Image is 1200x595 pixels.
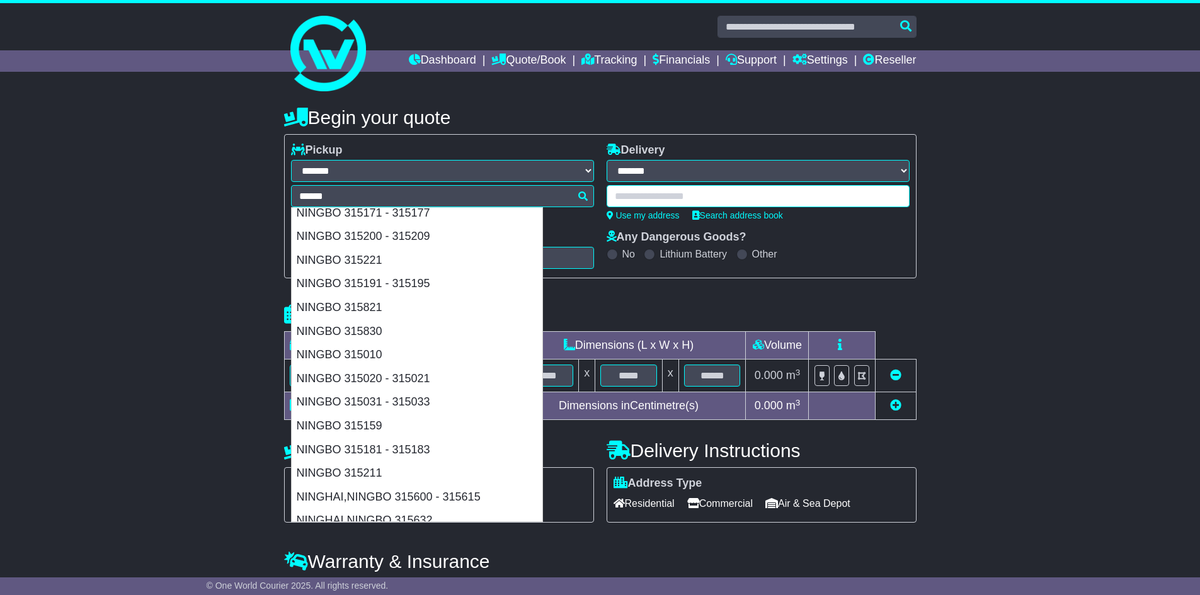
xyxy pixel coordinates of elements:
[890,369,901,382] a: Remove this item
[284,332,389,360] td: Type
[292,225,542,249] div: NINGBO 315200 - 315209
[687,494,753,513] span: Commercial
[292,390,542,414] div: NINGBO 315031 - 315033
[292,438,542,462] div: NINGBO 315181 - 315183
[622,248,635,260] label: No
[581,50,637,72] a: Tracking
[292,249,542,273] div: NINGBO 315221
[765,494,850,513] span: Air & Sea Depot
[284,551,917,572] h4: Warranty & Insurance
[292,296,542,320] div: NINGBO 315821
[292,485,542,509] div: NINGHAI,NINGBO 315600 - 315615
[491,50,566,72] a: Quote/Book
[890,399,901,412] a: Add new item
[614,477,702,490] label: Address Type
[409,50,476,72] a: Dashboard
[607,230,746,244] label: Any Dangerous Goods?
[284,304,442,325] h4: Package details |
[752,248,777,260] label: Other
[292,462,542,485] div: NINGBO 315211
[292,201,542,225] div: NINGBO 315171 - 315177
[291,185,594,207] typeahead: Please provide city
[614,494,675,513] span: Residential
[292,509,542,533] div: NINGHAI,NINGBO 315632
[511,332,746,360] td: Dimensions (L x W x H)
[292,343,542,367] div: NINGBO 315010
[292,367,542,391] div: NINGBO 315020 - 315021
[755,399,783,412] span: 0.000
[284,392,389,420] td: Total
[660,248,727,260] label: Lithium Battery
[511,392,746,420] td: Dimensions in Centimetre(s)
[607,144,665,157] label: Delivery
[792,50,848,72] a: Settings
[607,210,680,220] a: Use my address
[692,210,783,220] a: Search address book
[284,440,594,461] h4: Pickup Instructions
[786,369,801,382] span: m
[292,414,542,438] div: NINGBO 315159
[662,360,678,392] td: x
[796,398,801,407] sup: 3
[579,360,595,392] td: x
[607,440,917,461] h4: Delivery Instructions
[786,399,801,412] span: m
[863,50,916,72] a: Reseller
[746,332,809,360] td: Volume
[291,144,343,157] label: Pickup
[653,50,710,72] a: Financials
[755,369,783,382] span: 0.000
[292,320,542,344] div: NINGBO 315830
[726,50,777,72] a: Support
[284,107,917,128] h4: Begin your quote
[292,272,542,296] div: NINGBO 315191 - 315195
[207,581,389,591] span: © One World Courier 2025. All rights reserved.
[796,368,801,377] sup: 3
